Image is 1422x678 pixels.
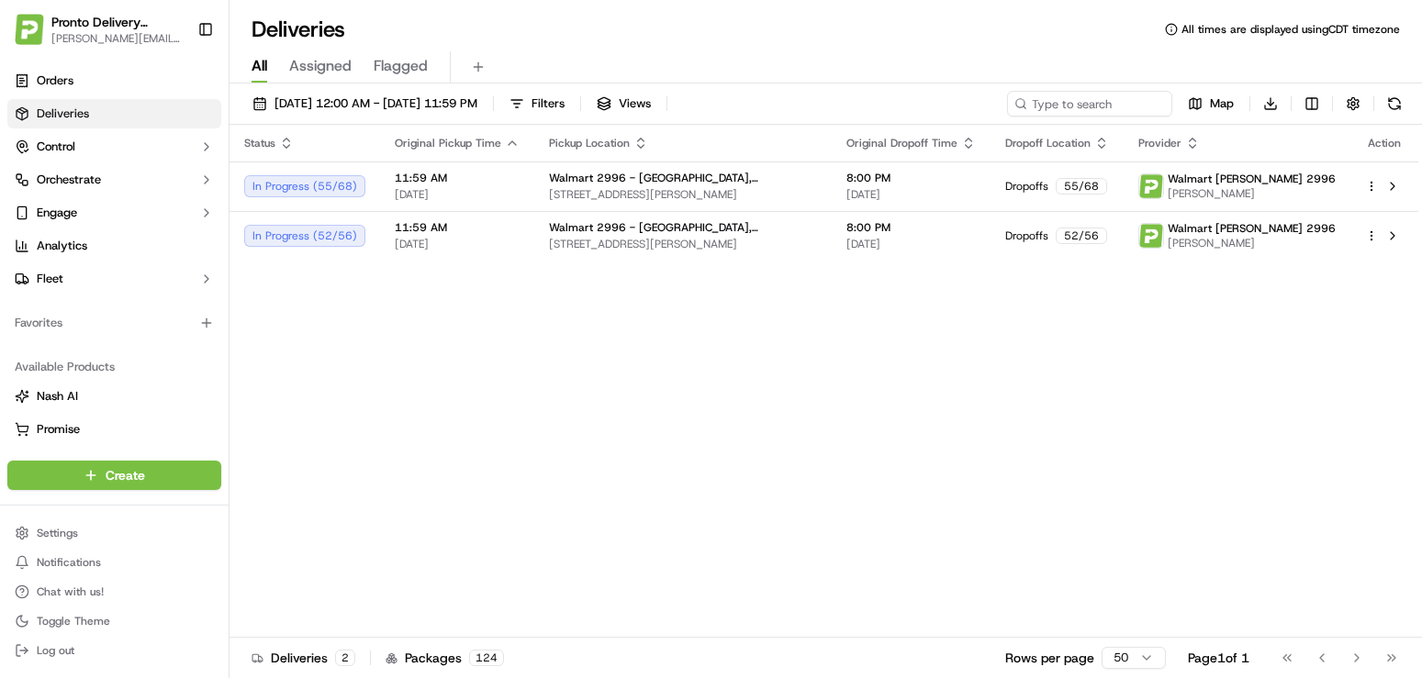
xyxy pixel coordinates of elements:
[335,650,355,666] div: 2
[51,31,183,46] button: [PERSON_NAME][EMAIL_ADDRESS][DOMAIN_NAME]
[7,382,221,411] button: Nash AI
[846,237,976,251] span: [DATE]
[183,311,222,325] span: Pylon
[1168,236,1336,250] span: [PERSON_NAME]
[549,187,817,202] span: [STREET_ADDRESS][PERSON_NAME]
[1139,174,1163,198] img: profile_internal_provider_pronto_delivery_service_internal.png
[395,136,501,150] span: Original Pickup Time
[155,268,170,283] div: 💻
[252,55,267,77] span: All
[7,99,221,128] a: Deliveries
[37,388,78,405] span: Nash AI
[174,266,295,284] span: API Documentation
[37,238,87,254] span: Analytics
[1056,228,1107,244] div: 52 / 56
[7,231,221,261] a: Analytics
[37,172,101,188] span: Orchestrate
[1210,95,1234,112] span: Map
[18,18,55,55] img: Nash
[15,14,44,44] img: Pronto Delivery Service
[244,136,275,150] span: Status
[7,608,221,634] button: Toggle Theme
[549,171,817,185] span: Walmart 2996 - [GEOGRAPHIC_DATA], [GEOGRAPHIC_DATA]
[7,308,221,338] div: Favorites
[37,555,101,570] span: Notifications
[1056,178,1107,195] div: 55 / 68
[374,55,428,77] span: Flagged
[7,415,221,444] button: Promise
[532,95,565,112] span: Filters
[244,91,486,117] button: [DATE] 12:00 AM - [DATE] 11:59 PM
[1005,649,1094,667] p: Rows per page
[1138,136,1181,150] span: Provider
[7,461,221,490] button: Create
[549,220,817,235] span: Walmart 2996 - [GEOGRAPHIC_DATA], [GEOGRAPHIC_DATA]
[7,520,221,546] button: Settings
[1168,186,1336,201] span: [PERSON_NAME]
[7,638,221,663] button: Log out
[37,526,78,540] span: Settings
[62,175,301,194] div: Start new chat
[15,388,214,405] a: Nash AI
[15,421,214,438] a: Promise
[1005,179,1048,194] span: Dropoffs
[18,268,33,283] div: 📗
[1181,22,1400,37] span: All times are displayed using CDT timezone
[37,72,73,89] span: Orders
[37,266,140,284] span: Knowledge Base
[37,271,63,287] span: Fleet
[7,198,221,228] button: Engage
[1139,224,1163,248] img: profile_internal_provider_pronto_delivery_service_internal.png
[11,259,148,292] a: 📗Knowledge Base
[129,310,222,325] a: Powered byPylon
[395,187,520,202] span: [DATE]
[37,106,89,122] span: Deliveries
[7,165,221,195] button: Orchestrate
[846,220,976,235] span: 8:00 PM
[7,352,221,382] div: Available Products
[1168,221,1336,236] span: Walmart [PERSON_NAME] 2996
[7,579,221,605] button: Chat with us!
[252,649,355,667] div: Deliveries
[289,55,352,77] span: Assigned
[7,66,221,95] a: Orders
[395,237,520,251] span: [DATE]
[18,73,334,103] p: Welcome 👋
[18,175,51,208] img: 1736555255976-a54dd68f-1ca7-489b-9aae-adbdc363a1c4
[7,264,221,294] button: Fleet
[7,7,190,51] button: Pronto Delivery ServicePronto Delivery Service[PERSON_NAME][EMAIL_ADDRESS][DOMAIN_NAME]
[1188,649,1249,667] div: Page 1 of 1
[1180,91,1242,117] button: Map
[37,205,77,221] span: Engage
[37,421,80,438] span: Promise
[274,95,477,112] span: [DATE] 12:00 AM - [DATE] 11:59 PM
[252,15,345,44] h1: Deliveries
[386,649,504,667] div: Packages
[846,171,976,185] span: 8:00 PM
[395,171,520,185] span: 11:59 AM
[1365,136,1404,150] div: Action
[1168,172,1336,186] span: Walmart [PERSON_NAME] 2996
[469,650,504,666] div: 124
[549,237,817,251] span: [STREET_ADDRESS][PERSON_NAME]
[1005,136,1091,150] span: Dropoff Location
[619,95,651,112] span: Views
[7,132,221,161] button: Control
[37,584,104,599] span: Chat with us!
[395,220,520,235] span: 11:59 AM
[1007,91,1172,117] input: Type to search
[148,259,302,292] a: 💻API Documentation
[588,91,659,117] button: Views
[62,194,232,208] div: We're available if you need us!
[549,136,630,150] span: Pickup Location
[312,181,334,203] button: Start new chat
[37,614,110,628] span: Toggle Theme
[37,139,75,155] span: Control
[7,550,221,575] button: Notifications
[1005,228,1048,243] span: Dropoffs
[48,118,330,138] input: Got a question? Start typing here...
[51,13,183,31] button: Pronto Delivery Service
[1382,91,1407,117] button: Refresh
